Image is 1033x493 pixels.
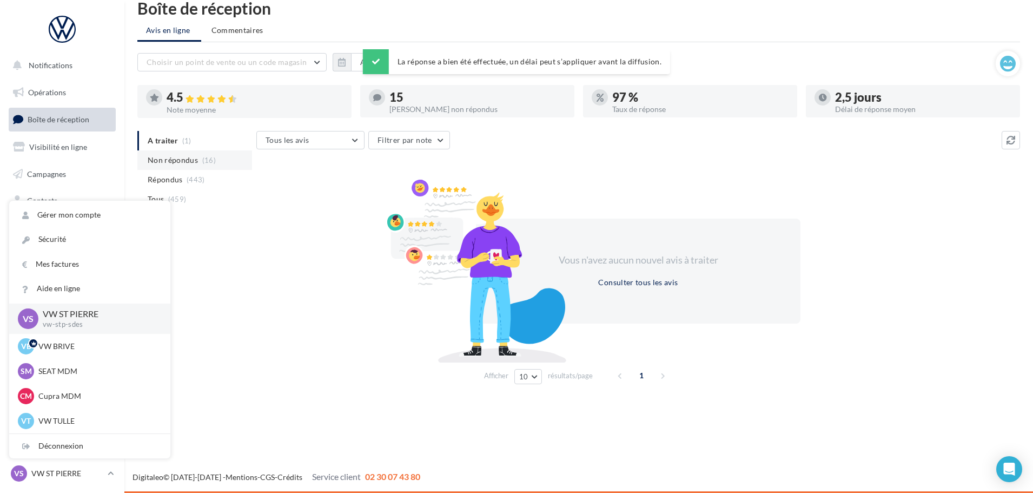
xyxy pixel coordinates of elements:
a: Calendrier [6,244,118,266]
span: Répondus [148,174,183,185]
span: Visibilité en ligne [29,142,87,152]
button: Notifications [6,54,114,77]
p: SEAT MDM [38,366,157,377]
span: VB [21,341,31,352]
span: Boîte de réception [28,115,89,124]
span: Service client [312,471,361,482]
p: VW TULLE [38,416,157,426]
span: (443) [187,175,205,184]
button: Au total [333,53,398,71]
span: © [DATE]-[DATE] - - - [133,472,420,482]
span: 1 [633,367,650,384]
p: VW ST PIERRE [31,468,103,479]
button: Tous les avis [256,131,365,149]
a: Aide en ligne [9,277,170,301]
p: Cupra MDM [38,391,157,402]
span: 02 30 07 43 80 [365,471,420,482]
span: VS [14,468,24,479]
span: Campagnes [27,169,66,178]
a: Mes factures [9,252,170,277]
a: Gérer mon compte [9,203,170,227]
div: Délai de réponse moyen [835,106,1011,113]
button: 10 [514,369,542,384]
span: VT [21,416,31,426]
span: Non répondus [148,155,198,166]
a: Campagnes DataOnDemand [6,306,118,338]
div: Open Intercom Messenger [996,456,1022,482]
p: VW BRIVE [38,341,157,352]
span: résultats/page [548,371,593,381]
a: Boîte de réception [6,108,118,131]
a: Médiathèque [6,216,118,239]
div: 4.5 [167,91,343,104]
div: Déconnexion [9,434,170,458]
span: Opérations [28,88,66,97]
span: Tous les avis [266,135,309,144]
a: PLV et print personnalisable [6,270,118,302]
p: vw-stp-sdes [43,320,153,330]
div: [PERSON_NAME] non répondus [389,106,566,113]
button: Filtrer par note [368,131,450,149]
span: Choisir un point de vente ou un code magasin [147,57,307,67]
span: Tous [148,194,164,205]
button: Au total [351,53,398,71]
button: Choisir un point de vente ou un code magasin [137,53,327,71]
a: Visibilité en ligne [6,136,118,159]
span: (16) [202,156,216,165]
a: Campagnes [6,163,118,186]
a: Mentions [226,472,257,482]
div: 97 % [612,91,789,103]
div: 15 [389,91,566,103]
a: Sécurité [9,227,170,252]
div: Vous n'avez aucun nouvel avis à traiter [545,253,731,267]
div: Note moyenne [167,106,343,114]
span: Afficher [484,371,508,381]
a: VS VW ST PIERRE [9,463,116,484]
p: VW ST PIERRE [43,308,153,320]
a: Digitaleo [133,472,163,482]
span: SM [21,366,32,377]
div: 2,5 jours [835,91,1011,103]
span: VS [23,312,34,325]
span: Notifications [29,61,72,70]
span: (459) [168,195,187,203]
button: Consulter tous les avis [594,276,682,289]
span: 10 [519,372,528,381]
a: Opérations [6,81,118,104]
a: CGS [260,472,275,482]
a: Crédits [277,472,302,482]
div: La réponse a bien été effectuée, un délai peut s’appliquer avant la diffusion. [363,49,670,74]
div: Taux de réponse [612,106,789,113]
span: Contacts [27,196,57,205]
a: Contacts [6,189,118,212]
span: CM [20,391,32,402]
span: Commentaires [211,25,263,36]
